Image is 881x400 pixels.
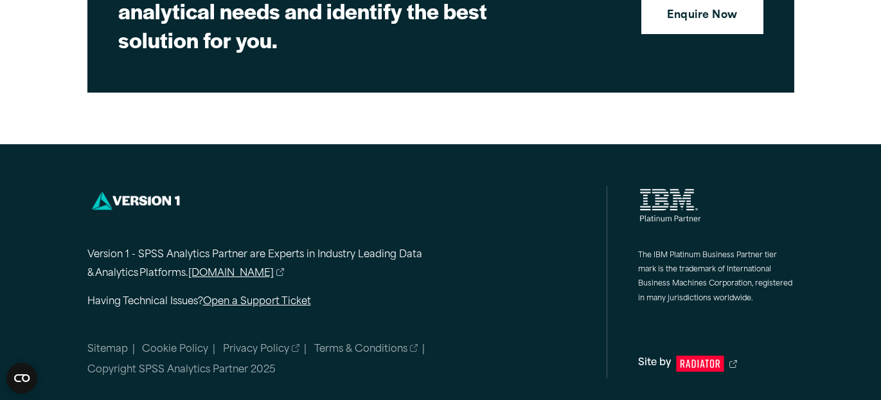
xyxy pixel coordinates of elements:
[638,354,794,373] a: Site by Radiator Digital
[314,342,418,358] a: Terms & Conditions
[638,354,671,373] span: Site by
[638,249,794,307] p: The IBM Platinum Business Partner tier mark is the trademark of International Business Machines C...
[87,365,276,375] span: Copyright SPSS Analytics Partner 2025
[87,345,128,354] a: Sitemap
[676,356,724,372] svg: Radiator Digital
[223,342,300,358] a: Privacy Policy
[667,8,737,24] strong: Enquire Now
[87,342,607,378] nav: Minor links within the footer
[87,293,473,312] p: Having Technical Issues?
[6,363,37,394] button: Open CMP widget
[188,265,285,284] a: [DOMAIN_NAME]
[142,345,208,354] a: Cookie Policy
[203,297,311,307] a: Open a Support Ticket
[87,246,473,284] p: Version 1 - SPSS Analytics Partner are Experts in Industry Leading Data & Analytics Platforms.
